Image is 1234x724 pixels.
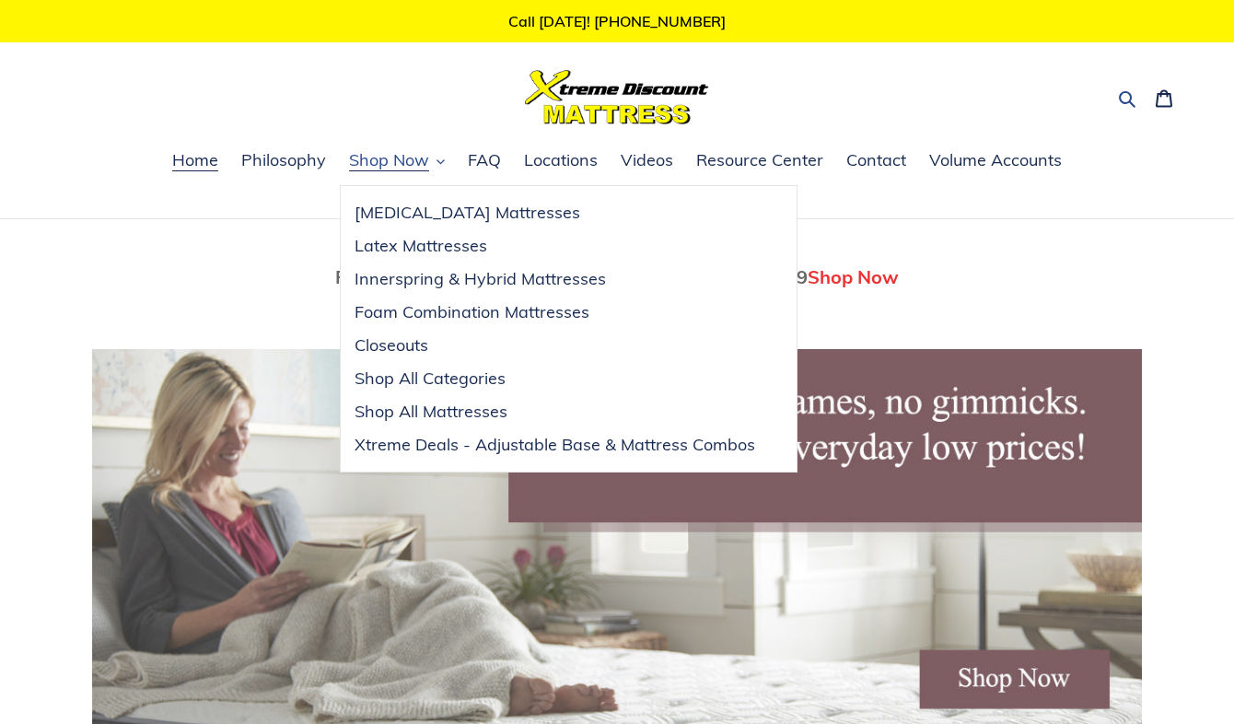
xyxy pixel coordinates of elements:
a: Videos [611,147,682,175]
span: Volume Accounts [929,149,1062,171]
a: [MEDICAL_DATA] Mattresses [341,196,769,229]
a: Locations [515,147,607,175]
span: Fully Adjustable Queen Base With Mattress Only $799 [335,265,808,288]
span: [MEDICAL_DATA] Mattresses [355,202,580,224]
a: Innerspring & Hybrid Mattresses [341,263,769,296]
a: Shop All Categories [341,362,769,395]
span: Contact [846,149,906,171]
span: Latex Mattresses [355,235,487,257]
a: Xtreme Deals - Adjustable Base & Mattress Combos [341,428,769,461]
span: Shop All Mattresses [355,401,507,423]
a: Foam Combination Mattresses [341,296,769,329]
a: Home [163,147,227,175]
a: Contact [837,147,915,175]
span: FAQ [468,149,501,171]
a: Resource Center [687,147,832,175]
span: Shop All Categories [355,368,506,390]
span: Closeouts [355,334,428,356]
span: Home [172,149,218,171]
span: Videos [621,149,673,171]
span: Resource Center [696,149,823,171]
span: Shop Now [808,265,899,288]
a: FAQ [459,147,510,175]
a: Latex Mattresses [341,229,769,263]
span: Philosophy [241,149,326,171]
span: Xtreme Deals - Adjustable Base & Mattress Combos [355,434,755,456]
img: Xtreme Discount Mattress [525,70,709,124]
a: Closeouts [341,329,769,362]
button: Shop Now [340,147,454,175]
a: Shop All Mattresses [341,395,769,428]
span: Innerspring & Hybrid Mattresses [355,268,606,290]
span: Foam Combination Mattresses [355,301,589,323]
a: Philosophy [232,147,335,175]
span: Locations [524,149,598,171]
a: Volume Accounts [920,147,1071,175]
span: Shop Now [349,149,429,171]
